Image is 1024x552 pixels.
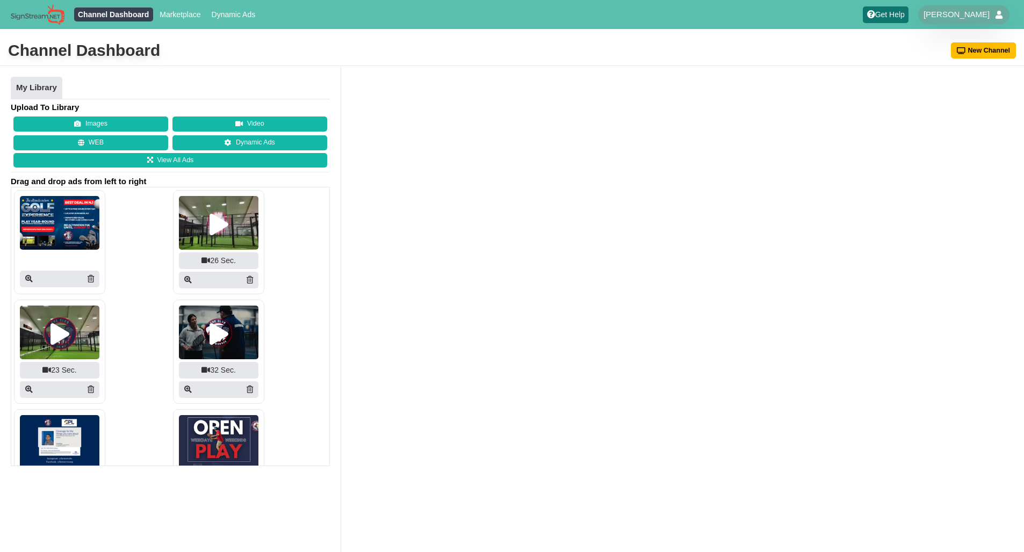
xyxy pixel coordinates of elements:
button: WEB [13,135,168,150]
img: Screenshot25020250522 437282 1vnypy1 [20,306,99,359]
a: Dynamic Ads [207,8,259,21]
div: 26 Sec. [179,252,258,269]
a: Dynamic Ads [172,135,327,150]
a: Marketplace [156,8,205,21]
img: Sign Stream.NET [11,4,64,25]
div: 23 Sec. [20,362,99,379]
a: View All Ads [13,153,327,168]
img: P250x250 image processing20250220 409438 t0s509 [179,415,258,469]
img: Screenshot25020250522 437282 dfrcy1 [179,196,258,250]
img: Screenshot25020250522 437282 19b1xcp [179,306,258,359]
a: My Library [11,77,62,99]
button: Video [172,117,327,132]
div: 32 Sec. [179,362,258,379]
button: Images [13,117,168,132]
span: [PERSON_NAME] [924,9,990,20]
a: Get Help [863,6,908,23]
span: Drag and drop ads from left to right [11,176,330,187]
div: Channel Dashboard [8,40,160,61]
button: New Channel [951,42,1016,59]
a: Channel Dashboard [74,8,153,21]
h4: Upload To Library [11,102,330,113]
img: P250x250 image processing20250707 902613 me2sf3 [20,196,99,250]
img: P250x250 image processing20250314 643251 jyb292 [20,415,99,469]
